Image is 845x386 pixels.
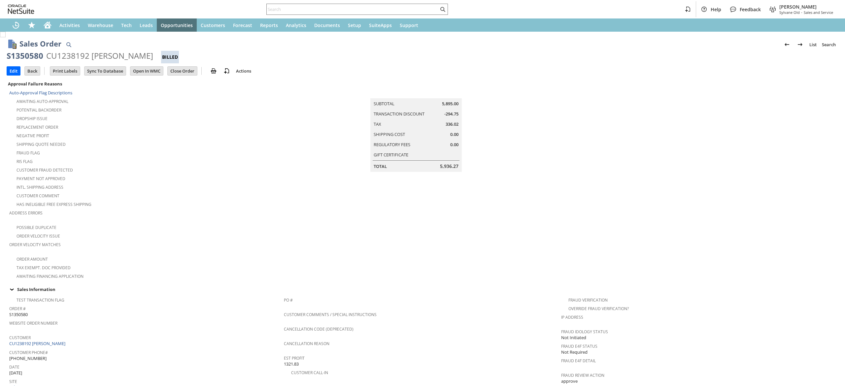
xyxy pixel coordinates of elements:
a: Customer Fraud Detected [17,167,73,173]
span: 336.02 [446,121,458,127]
a: Customer Call-in [291,370,328,375]
a: Support [396,18,422,32]
a: Customer Phone# [9,350,48,355]
a: Total [374,163,387,169]
div: Billed [161,51,179,63]
a: Replacement Order [17,124,58,130]
div: Sales Information [7,285,836,294]
a: Regulatory Fees [374,142,410,147]
span: Analytics [286,22,306,28]
span: - [801,10,802,15]
a: Awaiting Financing Application [17,273,84,279]
span: Customers [201,22,225,28]
span: [DATE] [9,370,22,376]
a: Leads [136,18,157,32]
a: Actions [233,68,254,74]
img: Previous [783,41,791,48]
img: Quick Find [65,41,73,48]
a: Activities [55,18,84,32]
a: Cancellation Code (deprecated) [284,326,354,332]
img: add-record.svg [223,67,231,75]
a: Gift Certificate [374,152,408,158]
span: Opportunities [161,22,193,28]
a: Order Velocity Matches [9,242,61,247]
a: List [807,39,819,50]
a: Customer Comment [17,193,59,199]
a: Fraud Idology Status [561,329,608,335]
svg: Recent Records [12,21,20,29]
a: Tax Exempt. Doc Provided [17,265,71,271]
div: Approval Failure Reasons [7,80,281,88]
span: Feedback [740,6,761,13]
span: Support [400,22,418,28]
span: Leads [140,22,153,28]
a: Possible Duplicate [17,225,56,230]
a: Recent Records [8,18,24,32]
svg: Shortcuts [28,21,36,29]
img: Next [796,41,804,48]
a: Est Profit [284,355,305,361]
span: 5,936.27 [440,163,458,170]
a: Negative Profit [17,133,49,139]
a: Has Ineligible Free Express Shipping [17,202,91,207]
span: -294.75 [444,111,458,117]
span: Tech [121,22,132,28]
span: SuiteApps [369,22,392,28]
a: Date [9,364,19,370]
span: 5,895.00 [442,101,458,107]
svg: Search [439,5,447,13]
a: CU1238192 [PERSON_NAME] [9,340,67,346]
a: Search [819,39,838,50]
input: Print Labels [50,67,80,75]
input: Close Order [168,67,197,75]
h1: Sales Order [19,38,61,49]
div: Shortcuts [24,18,40,32]
a: Cancellation Reason [284,341,329,346]
span: Documents [314,22,340,28]
a: Fraud Flag [17,150,40,156]
a: Customer [9,335,31,340]
a: Address Errors [9,210,43,216]
a: Site [9,379,17,384]
a: Warehouse [84,18,117,32]
a: IP Address [561,314,583,320]
svg: Home [44,21,51,29]
span: [PERSON_NAME] [779,4,833,10]
a: Customers [197,18,229,32]
td: Sales Information [7,285,838,294]
div: CU1238192 [PERSON_NAME] [46,50,153,61]
span: approve [561,378,578,384]
a: Test Transaction Flag [17,297,64,303]
a: Opportunities [157,18,197,32]
a: Analytics [282,18,310,32]
a: Fraud Review Action [561,372,604,378]
input: Search [267,5,439,13]
a: Order # [9,306,26,311]
a: Home [40,18,55,32]
svg: logo [8,5,34,14]
input: Open In WMC [130,67,163,75]
a: Tech [117,18,136,32]
a: Subtotal [374,101,394,107]
a: Shipping Quote Needed [17,142,66,147]
a: Payment not approved [17,176,65,181]
a: Fraud E4F Detail [561,358,596,364]
a: Awaiting Auto-Approval [17,99,68,104]
span: Setup [348,22,361,28]
a: Setup [344,18,365,32]
a: Order Amount [17,256,48,262]
a: Forecast [229,18,256,32]
a: Auto-Approval Flag Descriptions [9,90,72,96]
div: S1350580 [7,50,43,61]
a: Order Velocity Issue [17,233,60,239]
a: Customer Comments / Special Instructions [284,312,377,317]
a: Transaction Discount [374,111,424,117]
span: Activities [59,22,80,28]
img: print.svg [210,67,218,75]
input: Back [25,67,40,75]
a: PO # [284,297,293,303]
span: [PHONE_NUMBER] [9,355,47,362]
input: Edit [7,67,20,75]
span: Warehouse [88,22,113,28]
a: Reports [256,18,282,32]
